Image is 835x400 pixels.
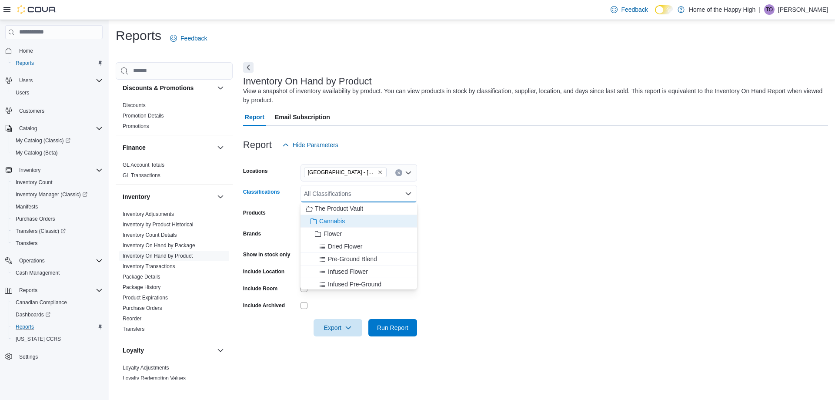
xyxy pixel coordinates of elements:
button: Close list of options [405,190,412,197]
span: Package History [123,284,160,291]
span: Cannabis [319,217,345,225]
span: Catalog [16,123,103,134]
a: Transfers (Classic) [9,225,106,237]
a: Reports [12,322,37,332]
a: Product Expirations [123,295,168,301]
span: Inventory [16,165,103,175]
span: Package Details [123,273,160,280]
span: Purchase Orders [16,215,55,222]
a: Customers [16,106,48,116]
a: Reports [12,58,37,68]
span: Washington CCRS [12,334,103,344]
span: Loyalty Redemption Values [123,375,186,382]
span: Dashboards [16,311,50,318]
button: Reports [9,321,106,333]
a: Purchase Orders [12,214,59,224]
h3: Inventory [123,192,150,201]
span: Dark Mode [655,14,655,15]
h1: Reports [116,27,161,44]
button: Pre-Ground Blend [301,253,417,266]
span: Home [16,45,103,56]
button: Canadian Compliance [9,296,106,309]
span: Customers [19,108,44,114]
span: Inventory On Hand by Package [123,242,195,249]
span: Inventory by Product Historical [123,221,194,228]
button: Users [2,74,106,87]
span: Users [12,87,103,98]
div: Inventory [116,209,233,338]
a: Dashboards [9,309,106,321]
button: The Product Vault [301,202,417,215]
button: Inventory [215,192,226,202]
span: Reports [16,323,34,330]
span: Infused Pre-Ground [328,280,381,289]
span: Inventory Count [12,177,103,188]
span: The Product Vault [315,204,363,213]
span: [GEOGRAPHIC_DATA] - [GEOGRAPHIC_DATA] - Fire & Flower [308,168,376,177]
span: Export [319,319,357,336]
a: Promotion Details [123,113,164,119]
span: Dashboards [12,309,103,320]
span: Reports [16,60,34,67]
span: Feedback [180,34,207,43]
label: Include Location [243,268,284,275]
span: Transfers [123,326,144,333]
h3: Finance [123,143,146,152]
a: [US_STATE] CCRS [12,334,64,344]
button: Dried Flower [301,240,417,253]
span: GL Account Totals [123,161,164,168]
span: Inventory On Hand by Product [123,252,193,259]
a: Inventory Manager (Classic) [9,188,106,201]
span: Manifests [16,203,38,210]
span: My Catalog (Classic) [12,135,103,146]
a: Settings [16,352,41,362]
p: [PERSON_NAME] [778,4,828,15]
span: Operations [16,255,103,266]
span: Customers [16,105,103,116]
a: Loyalty Adjustments [123,365,169,371]
label: Include Archived [243,302,285,309]
span: Home [19,47,33,54]
span: Cash Management [12,268,103,278]
a: My Catalog (Classic) [9,134,106,147]
label: Locations [243,168,268,175]
h3: Discounts & Promotions [123,84,194,92]
button: Finance [123,143,214,152]
a: Users [12,87,33,98]
label: Show in stock only [243,251,291,258]
button: Hide Parameters [279,136,342,154]
a: Dashboards [12,309,54,320]
a: Inventory Count [12,177,56,188]
button: Home [2,44,106,57]
button: Infused Flower [301,266,417,278]
a: Reorder [123,316,141,322]
button: Discounts & Promotions [215,83,226,93]
label: Products [243,209,266,216]
span: Reports [12,58,103,68]
span: TO [766,4,773,15]
span: Catalog [19,125,37,132]
span: Flower [324,229,342,238]
button: Cannabis [301,215,417,228]
button: My Catalog (Beta) [9,147,106,159]
label: Brands [243,230,261,237]
span: Reports [12,322,103,332]
button: Export [314,319,362,336]
button: Discounts & Promotions [123,84,214,92]
span: Inventory Count [16,179,53,186]
div: Talia Ottahal [764,4,775,15]
div: View a snapshot of inventory availability by product. You can view products in stock by classific... [243,87,824,105]
span: Run Report [377,323,408,332]
a: Inventory Manager (Classic) [12,189,91,200]
button: Open list of options [405,169,412,176]
span: Settings [19,353,38,360]
span: [US_STATE] CCRS [16,336,61,343]
span: Promotions [123,123,149,130]
span: Discounts [123,102,146,109]
span: Canadian Compliance [12,297,103,308]
a: Canadian Compliance [12,297,70,308]
a: Cash Management [12,268,63,278]
button: Cash Management [9,267,106,279]
a: GL Transactions [123,172,160,178]
span: Purchase Orders [123,305,162,312]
